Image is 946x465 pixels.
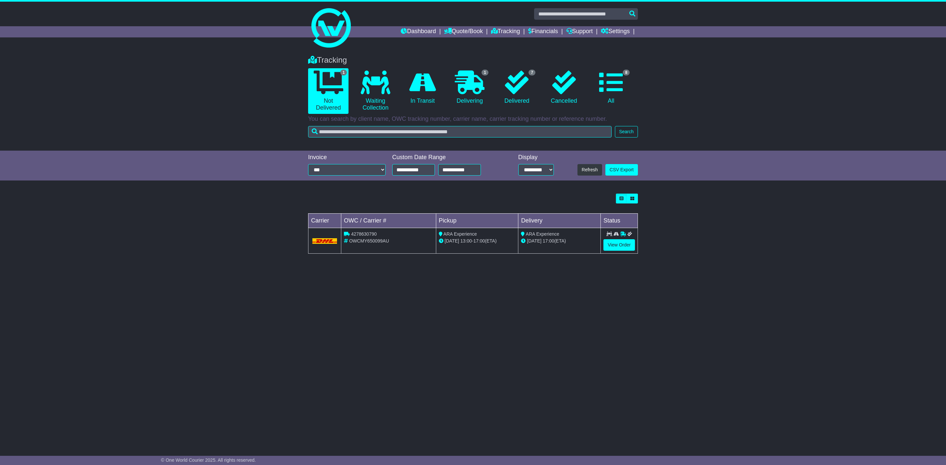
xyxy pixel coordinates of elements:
[308,68,349,114] a: 1 Not Delivered
[161,457,256,463] span: © One World Courier 2025. All rights reserved.
[340,70,347,75] span: 1
[312,238,337,243] img: DHL.png
[308,154,386,161] div: Invoice
[497,68,537,107] a: 7 Delivered
[439,238,516,244] div: - (ETA)
[529,70,535,75] span: 7
[351,231,377,237] span: 4278630790
[392,154,498,161] div: Custom Date Range
[473,238,485,243] span: 17:00
[482,70,488,75] span: 1
[436,214,518,228] td: Pickup
[308,214,341,228] td: Carrier
[518,214,601,228] td: Delivery
[605,164,638,176] a: CSV Export
[526,231,559,237] span: ARA Experience
[308,116,638,123] p: You can search by client name, OWC tracking number, carrier name, carrier tracking number or refe...
[401,26,436,37] a: Dashboard
[449,68,490,107] a: 1 Delivering
[521,238,598,244] div: (ETA)
[402,68,443,107] a: In Transit
[491,26,520,37] a: Tracking
[341,214,436,228] td: OWC / Carrier #
[623,70,630,75] span: 8
[444,26,483,37] a: Quote/Book
[566,26,593,37] a: Support
[518,154,554,161] div: Display
[461,238,472,243] span: 13:00
[603,239,635,251] a: View Order
[601,214,638,228] td: Status
[577,164,602,176] button: Refresh
[443,231,477,237] span: ARA Experience
[527,238,541,243] span: [DATE]
[349,238,389,243] span: OWCMY650099AU
[355,68,395,114] a: Waiting Collection
[601,26,630,37] a: Settings
[615,126,638,137] button: Search
[445,238,459,243] span: [DATE]
[543,238,554,243] span: 17:00
[305,55,641,65] div: Tracking
[544,68,584,107] a: Cancelled
[591,68,631,107] a: 8 All
[528,26,558,37] a: Financials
